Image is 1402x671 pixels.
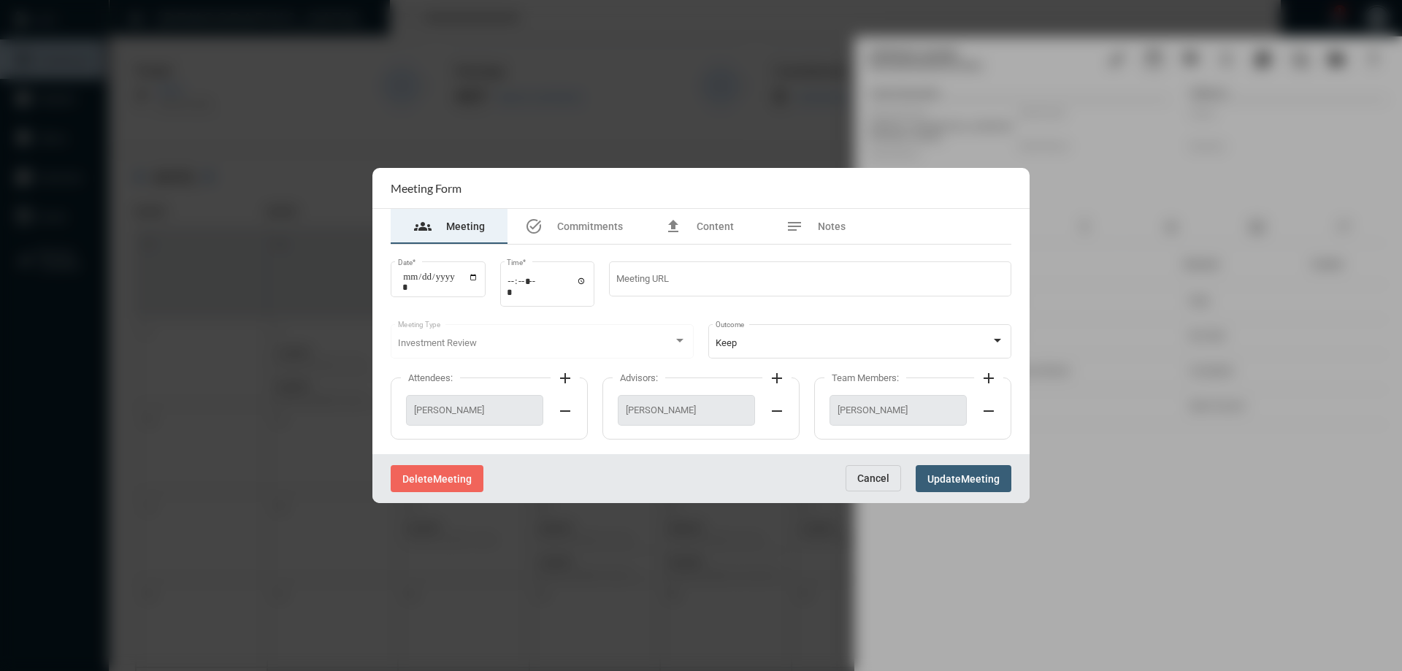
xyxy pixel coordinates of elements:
[557,221,623,232] span: Commitments
[433,473,472,485] span: Meeting
[626,404,747,415] span: [PERSON_NAME]
[786,218,803,235] mat-icon: notes
[556,369,574,387] mat-icon: add
[525,218,543,235] mat-icon: task_alt
[716,337,737,348] span: Keep
[402,473,433,485] span: Delete
[401,372,460,383] label: Attendees:
[697,221,734,232] span: Content
[613,372,665,383] label: Advisors:
[818,221,846,232] span: Notes
[768,402,786,420] mat-icon: remove
[556,402,574,420] mat-icon: remove
[846,465,901,491] button: Cancel
[391,181,461,195] h2: Meeting Form
[857,472,889,484] span: Cancel
[414,218,432,235] mat-icon: groups
[980,369,997,387] mat-icon: add
[398,337,477,348] span: Investment Review
[664,218,682,235] mat-icon: file_upload
[391,465,483,492] button: DeleteMeeting
[414,404,535,415] span: [PERSON_NAME]
[980,402,997,420] mat-icon: remove
[446,221,485,232] span: Meeting
[927,473,961,485] span: Update
[824,372,906,383] label: Team Members:
[961,473,1000,485] span: Meeting
[916,465,1011,492] button: UpdateMeeting
[838,404,959,415] span: [PERSON_NAME]
[768,369,786,387] mat-icon: add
